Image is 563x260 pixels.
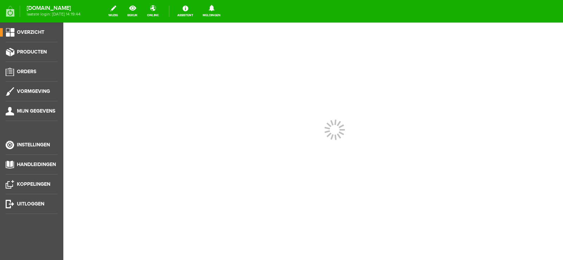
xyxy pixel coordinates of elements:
a: Meldingen [198,4,225,19]
span: Handleidingen [17,161,56,167]
span: Orders [17,69,36,75]
span: Vormgeving [17,88,50,94]
span: Overzicht [17,29,44,35]
a: Assistent [173,4,197,19]
a: online [143,4,163,19]
a: wijzig [104,4,122,19]
span: laatste login: [DATE] 14:19:44 [27,12,81,16]
span: Mijn gegevens [17,108,55,114]
strong: [DOMAIN_NAME] [27,6,81,10]
a: bekijk [123,4,142,19]
span: Uitloggen [17,201,44,207]
span: Instellingen [17,142,50,148]
span: Producten [17,49,47,55]
span: Koppelingen [17,181,50,187]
